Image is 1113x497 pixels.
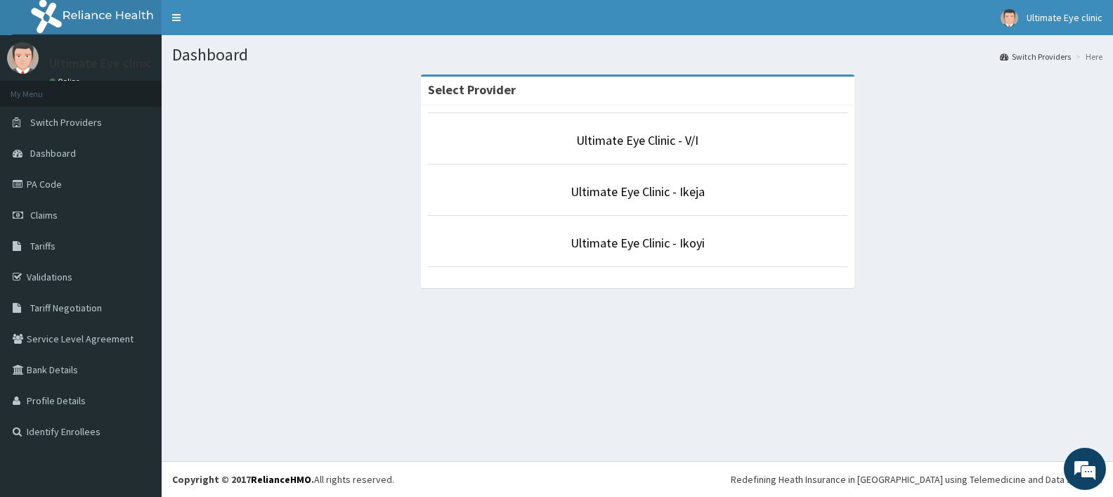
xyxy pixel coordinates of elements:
[1000,51,1071,63] a: Switch Providers
[1001,9,1018,27] img: User Image
[30,147,76,160] span: Dashboard
[251,473,311,486] a: RelianceHMO
[172,473,314,486] strong: Copyright © 2017 .
[1027,11,1102,24] span: Ultimate Eye clinic
[49,57,152,70] p: Ultimate Eye clinic
[7,42,39,74] img: User Image
[576,132,698,148] a: Ultimate Eye Clinic - V/I
[571,183,705,200] a: Ultimate Eye Clinic - Ikeja
[172,46,1102,64] h1: Dashboard
[30,302,102,314] span: Tariff Negotiation
[428,82,516,98] strong: Select Provider
[30,116,102,129] span: Switch Providers
[49,77,83,86] a: Online
[30,209,58,221] span: Claims
[162,461,1113,497] footer: All rights reserved.
[571,235,705,251] a: Ultimate Eye Clinic - Ikoyi
[1072,51,1102,63] li: Here
[731,472,1102,486] div: Redefining Heath Insurance in [GEOGRAPHIC_DATA] using Telemedicine and Data Science!
[30,240,56,252] span: Tariffs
